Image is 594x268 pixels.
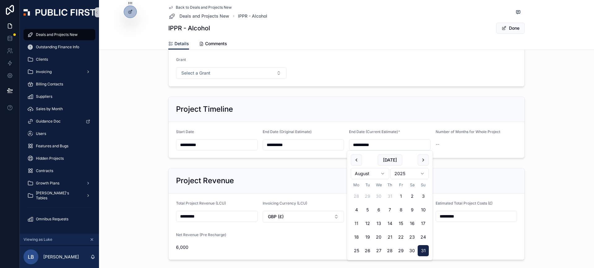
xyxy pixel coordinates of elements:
[436,129,500,134] span: Number of Months for Whole Project
[373,182,384,188] th: Wednesday
[378,154,402,166] button: [DATE]
[373,245,384,256] button: Wednesday, 27 August 2025
[351,182,362,188] th: Monday
[24,140,95,152] a: Features and Bugs
[36,45,79,50] span: Outstanding Finance Info
[362,231,373,243] button: Tuesday, 19 August 2025
[373,218,384,229] button: Wednesday, 13 August 2025
[362,182,373,188] th: Tuesday
[36,191,81,201] span: [PERSON_NAME]'s Tables
[24,9,95,16] img: App logo
[395,231,407,243] button: Friday, 22 August 2025
[395,204,407,215] button: Friday, 8 August 2025
[384,204,395,215] button: Thursday, 7 August 2025
[418,204,429,215] button: Sunday, 10 August 2025
[28,253,34,261] span: LB
[263,129,312,134] span: End Date (Original Estimate)
[36,106,63,111] span: Sales by Month
[176,244,258,250] span: 6,000
[373,231,384,243] button: Wednesday, 20 August 2025
[36,131,46,136] span: Users
[395,218,407,229] button: Friday, 15 August 2025
[36,32,78,37] span: Deals and Projects New
[24,237,52,242] span: Viewing as Luke
[263,201,307,205] span: Invoicing Currency (LCU)
[176,129,194,134] span: Start Date
[436,141,439,147] span: --
[24,41,95,53] a: Outstanding Finance Info
[407,204,418,215] button: Saturday, 9 August 2025
[24,153,95,164] a: Hidden Projects
[238,13,267,19] a: IPPR - Alcohol
[362,204,373,215] button: Tuesday, 5 August 2025
[168,12,229,20] a: Deals and Projects New
[395,182,407,188] th: Friday
[24,116,95,127] a: Guidance Doc
[168,5,232,10] a: Back to Deals and Projects New
[181,70,210,76] span: Select a Grant
[176,104,233,114] h2: Project Timeline
[24,91,95,102] a: Suppliers
[351,231,362,243] button: Monday, 18 August 2025
[176,201,226,205] span: Total Project Revenue (LCU)
[36,181,59,186] span: Growth Plans
[199,38,227,50] a: Comments
[384,182,395,188] th: Thursday
[176,176,234,186] h2: Project Revenue
[384,218,395,229] button: Thursday, 14 August 2025
[384,191,395,202] button: Thursday, 31 July 2025
[176,67,286,79] button: Select Button
[36,156,64,161] span: Hidden Projects
[418,182,429,188] th: Sunday
[362,245,373,256] button: Tuesday, 26 August 2025
[36,168,53,173] span: Contracts
[174,41,189,47] span: Details
[407,182,418,188] th: Saturday
[24,29,95,40] a: Deals and Projects New
[24,190,95,201] a: [PERSON_NAME]'s Tables
[351,245,362,256] button: Monday, 25 August 2025
[24,66,95,77] a: Invoicing
[395,245,407,256] button: Friday, 29 August 2025
[176,5,232,10] span: Back to Deals and Projects New
[407,245,418,256] button: Saturday, 30 August 2025
[263,211,344,223] button: Select Button
[418,231,429,243] button: Sunday, 24 August 2025
[205,41,227,47] span: Comments
[351,182,429,256] table: August 2025
[407,231,418,243] button: Saturday, 23 August 2025
[36,94,52,99] span: Suppliers
[351,191,362,202] button: Monday, 28 July 2025
[179,13,229,19] span: Deals and Projects New
[384,231,395,243] button: Thursday, 21 August 2025
[24,214,95,225] a: Omnibus Requests
[418,245,429,256] button: Sunday, 31 August 2025, selected
[373,191,384,202] button: Wednesday, 30 July 2025
[395,191,407,202] button: Friday, 1 August 2025
[349,129,398,134] span: End Date (Current Estimate)
[36,119,61,124] span: Guidance Doc
[24,165,95,176] a: Contracts
[36,144,68,149] span: Features and Bugs
[407,218,418,229] button: Saturday, 16 August 2025
[24,79,95,90] a: Billing Contacts
[436,201,493,205] span: Estimated Total Project Costs (£)
[362,218,373,229] button: Tuesday, 12 August 2025
[20,25,99,233] div: scrollable content
[407,191,418,202] button: Saturday, 2 August 2025
[24,103,95,115] a: Sales by Month
[24,178,95,189] a: Growth Plans
[36,82,63,87] span: Billing Contacts
[24,54,95,65] a: Clients
[373,204,384,215] button: Wednesday, 6 August 2025
[36,217,68,222] span: Omnibus Requests
[496,23,525,34] button: Done
[362,191,373,202] button: Tuesday, 29 July 2025
[36,69,52,74] span: Invoicing
[384,245,395,256] button: Thursday, 28 August 2025
[268,214,284,220] span: GBP (£)
[24,128,95,139] a: Users
[351,204,362,215] button: Monday, 4 August 2025
[43,254,79,260] p: [PERSON_NAME]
